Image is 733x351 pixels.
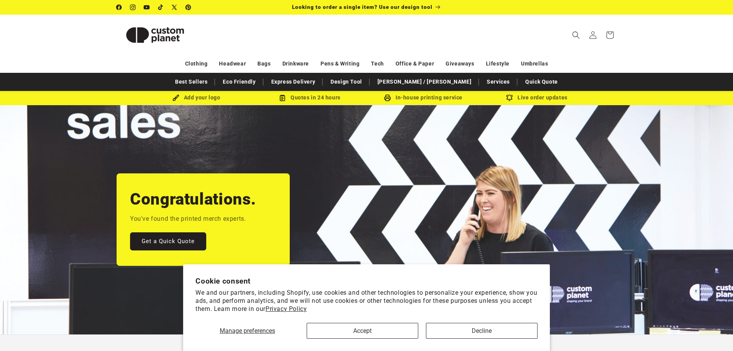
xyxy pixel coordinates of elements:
a: Design Tool [327,75,366,89]
a: [PERSON_NAME] / [PERSON_NAME] [374,75,475,89]
img: Order Updates Icon [279,94,286,101]
a: Lifestyle [486,57,509,71]
a: Privacy Policy [265,305,307,312]
a: Umbrellas [521,57,548,71]
div: Live order updates [480,93,594,102]
div: Quotes in 24 hours [253,93,367,102]
a: Headwear [219,57,246,71]
a: Office & Paper [396,57,434,71]
img: Custom Planet [117,18,194,52]
img: Brush Icon [172,94,179,101]
p: We and our partners, including Shopify, use cookies and other technologies to personalize your ex... [195,289,538,313]
a: Eco Friendly [219,75,259,89]
summary: Search [568,27,584,44]
a: Tech [371,57,384,71]
a: Pens & Writing [321,57,359,71]
a: Services [483,75,514,89]
a: Get a Quick Quote [130,232,206,250]
span: Looking to order a single item? Use our design tool [292,4,432,10]
a: Clothing [185,57,208,71]
a: Express Delivery [267,75,319,89]
a: Giveaways [446,57,474,71]
button: Accept [307,323,418,339]
button: Manage preferences [195,323,299,339]
img: Order updates [506,94,513,101]
h2: Cookie consent [195,277,538,286]
div: In-house printing service [367,93,480,102]
img: In-house printing [384,94,391,101]
a: Quick Quote [521,75,562,89]
a: Custom Planet [114,15,196,55]
p: You've found the printed merch experts. [130,213,246,225]
div: Add your logo [140,93,253,102]
a: Best Sellers [171,75,211,89]
h2: Congratulations. [130,189,256,210]
a: Drinkware [282,57,309,71]
a: Bags [257,57,270,71]
span: Manage preferences [220,327,275,334]
button: Decline [426,323,538,339]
